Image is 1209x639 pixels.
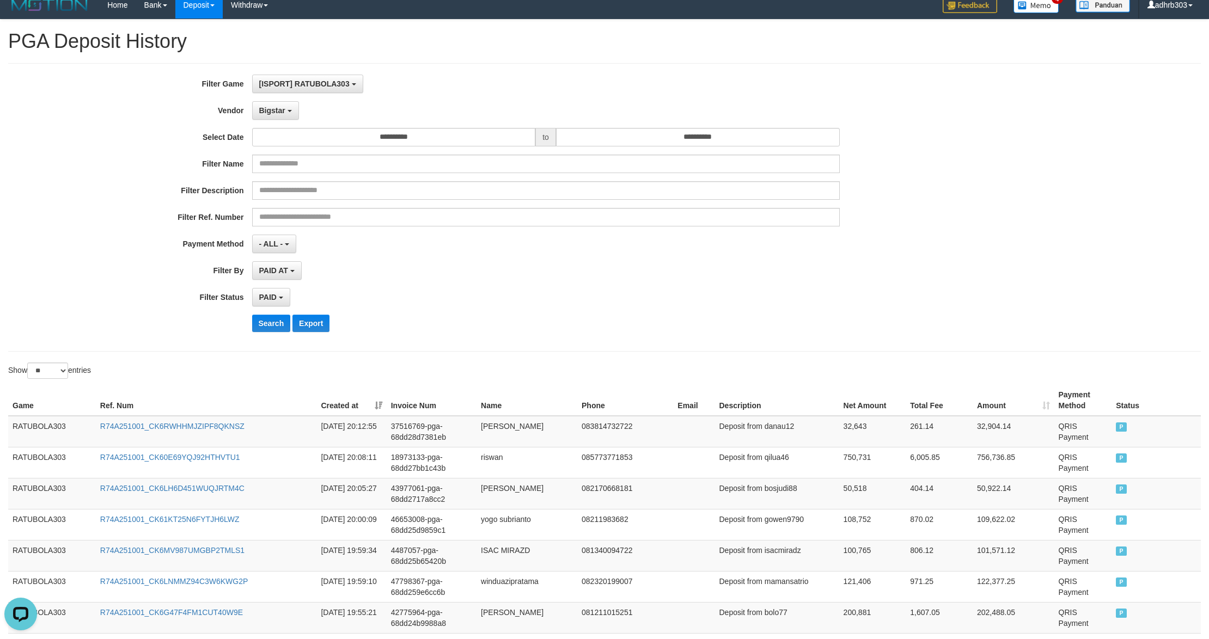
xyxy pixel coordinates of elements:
[1054,602,1112,633] td: QRIS Payment
[1054,571,1112,602] td: QRIS Payment
[577,478,673,509] td: 082170668181
[1116,422,1127,432] span: PAID
[973,385,1054,416] th: Amount: activate to sort column ascending
[1112,385,1201,416] th: Status
[906,571,973,602] td: 971.25
[1054,540,1112,571] td: QRIS Payment
[259,106,285,115] span: Bigstar
[100,546,245,555] a: R74A251001_CK6MV987UMGBP2TMLS1
[252,288,290,306] button: PAID
[973,540,1054,571] td: 101,571.12
[316,571,386,602] td: [DATE] 19:59:10
[839,447,906,478] td: 750,731
[906,385,973,416] th: Total Fee
[387,509,477,540] td: 46653008-pga-68dd25d9859c1
[906,602,973,633] td: 1,607.05
[906,447,973,478] td: 6,005.85
[1116,453,1127,463] span: PAID
[715,571,839,602] td: Deposit from mamansatrio
[100,515,240,524] a: R74A251001_CK61KT25N6FYTJH6LWZ
[715,478,839,509] td: Deposit from bosjudi88
[387,385,477,416] th: Invoice Num
[715,447,839,478] td: Deposit from qilua46
[387,571,477,602] td: 47798367-pga-68dd259e6cc6b
[477,509,577,540] td: yogo subrianto
[4,4,37,37] button: Open LiveChat chat widget
[839,509,906,540] td: 108,752
[477,571,577,602] td: winduazipratama
[715,416,839,447] td: Deposit from danau12
[1054,509,1112,540] td: QRIS Payment
[8,540,96,571] td: RATUBOLA303
[477,602,577,633] td: [PERSON_NAME]
[715,385,839,416] th: Description
[477,447,577,478] td: riswan
[577,385,673,416] th: Phone
[316,478,386,509] td: [DATE] 20:05:27
[8,362,91,379] label: Show entries
[100,453,240,462] a: R74A251001_CK60E69YQJ92HTHVTU1
[715,509,839,540] td: Deposit from gowen9790
[973,571,1054,602] td: 122,377.25
[839,602,906,633] td: 200,881
[316,602,386,633] td: [DATE] 19:55:21
[8,30,1201,52] h1: PGA Deposit History
[252,235,296,253] button: - ALL -
[477,478,577,509] td: [PERSON_NAME]
[316,509,386,540] td: [DATE] 20:00:09
[973,447,1054,478] td: 756,736.85
[252,261,302,280] button: PAID AT
[8,571,96,602] td: RATUBOLA303
[477,416,577,447] td: [PERSON_NAME]
[973,509,1054,540] td: 109,622.02
[973,416,1054,447] td: 32,904.14
[292,315,329,332] button: Export
[477,385,577,416] th: Name
[8,602,96,633] td: RATUBOLA303
[27,362,68,379] select: Showentries
[252,315,291,332] button: Search
[577,602,673,633] td: 081211015251
[316,540,386,571] td: [DATE] 19:59:34
[906,416,973,447] td: 261.14
[259,79,350,88] span: [ISPORT] RATUBOLA303
[1116,546,1127,556] span: PAID
[577,540,673,571] td: 081340094722
[839,571,906,602] td: 121,406
[1116,577,1127,587] span: PAID
[8,447,96,478] td: RATUBOLA303
[839,416,906,447] td: 32,643
[577,571,673,602] td: 082320199007
[715,540,839,571] td: Deposit from isacmiradz
[316,416,386,447] td: [DATE] 20:12:55
[1054,416,1112,447] td: QRIS Payment
[100,608,243,617] a: R74A251001_CK6G47F4FM1CUT40W9E
[1116,484,1127,494] span: PAID
[252,101,299,120] button: Bigstar
[252,75,363,93] button: [ISPORT] RATUBOLA303
[839,478,906,509] td: 50,518
[535,128,556,146] span: to
[387,540,477,571] td: 4487057-pga-68dd25b65420b
[673,385,715,416] th: Email
[973,478,1054,509] td: 50,922.14
[259,293,277,302] span: PAID
[8,509,96,540] td: RATUBOLA303
[577,416,673,447] td: 083814732722
[259,239,283,248] span: - ALL -
[1116,609,1127,618] span: PAID
[259,266,288,275] span: PAID AT
[1054,478,1112,509] td: QRIS Payment
[316,385,386,416] th: Created at: activate to sort column ascending
[839,385,906,416] th: Net Amount
[1054,447,1112,478] td: QRIS Payment
[1054,385,1112,416] th: Payment Method
[477,540,577,571] td: ISAC MIRAZD
[100,577,248,586] a: R74A251001_CK6LNMMZ94C3W6KWG2P
[100,422,245,431] a: R74A251001_CK6RWHHMJZIPF8QKNSZ
[577,447,673,478] td: 085773771853
[906,540,973,571] td: 806.12
[8,416,96,447] td: RATUBOLA303
[906,478,973,509] td: 404.14
[316,447,386,478] td: [DATE] 20:08:11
